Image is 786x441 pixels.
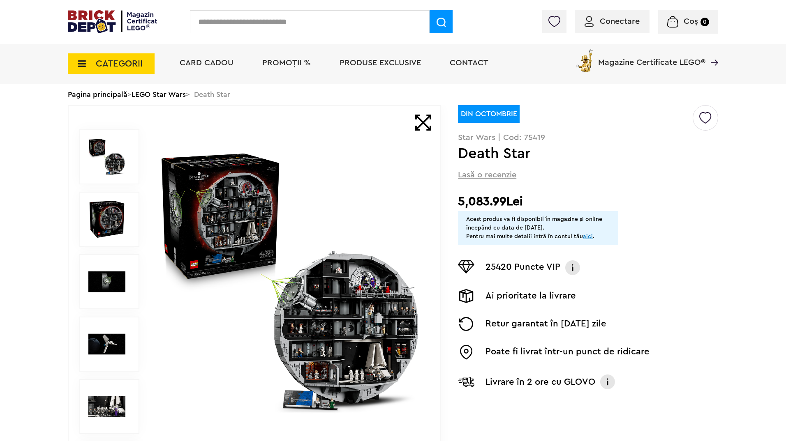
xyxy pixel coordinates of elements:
[458,345,474,360] img: Easybox
[485,317,606,331] p: Retur garantat în [DATE] zile
[88,263,125,300] img: Death Star LEGO 75419
[583,234,593,239] a: aici
[600,17,640,25] span: Conectare
[458,194,718,209] h2: 5,083.99Lei
[458,133,718,142] p: Star Wars | Cod: 75419
[180,59,233,67] a: Card Cadou
[585,17,640,25] a: Conectare
[466,215,610,241] div: Acest produs va fi disponibil în magazine și online începând cu data de [DATE]. Pentru mai multe ...
[485,289,576,303] p: Ai prioritate la livrare
[88,201,125,238] img: Death Star
[458,289,474,303] img: Livrare
[684,17,698,25] span: Coș
[68,91,127,98] a: Pagina principală
[485,375,595,388] p: Livrare în 2 ore cu GLOVO
[485,260,560,275] p: 25420 Puncte VIP
[340,59,421,67] a: Produse exclusive
[88,138,125,175] img: Death Star
[157,149,422,414] img: Death Star
[598,48,705,67] span: Magazine Certificate LEGO®
[68,84,718,105] div: > > Death Star
[458,105,520,123] div: DIN OCTOMBRIE
[458,169,516,181] span: Lasă o recenzie
[132,91,186,98] a: LEGO Star Wars
[458,146,691,161] h1: Death Star
[458,260,474,273] img: Puncte VIP
[485,345,650,360] p: Poate fi livrat într-un punct de ridicare
[262,59,311,67] a: PROMOȚII %
[458,317,474,331] img: Returnare
[599,374,616,390] img: Info livrare cu GLOVO
[96,59,143,68] span: CATEGORII
[88,388,125,425] img: LEGO Star Wars Death Star
[564,260,581,275] img: Info VIP
[458,377,474,387] img: Livrare Glovo
[705,48,718,56] a: Magazine Certificate LEGO®
[700,18,709,26] small: 0
[88,326,125,363] img: Seturi Lego Death Star
[450,59,488,67] a: Contact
